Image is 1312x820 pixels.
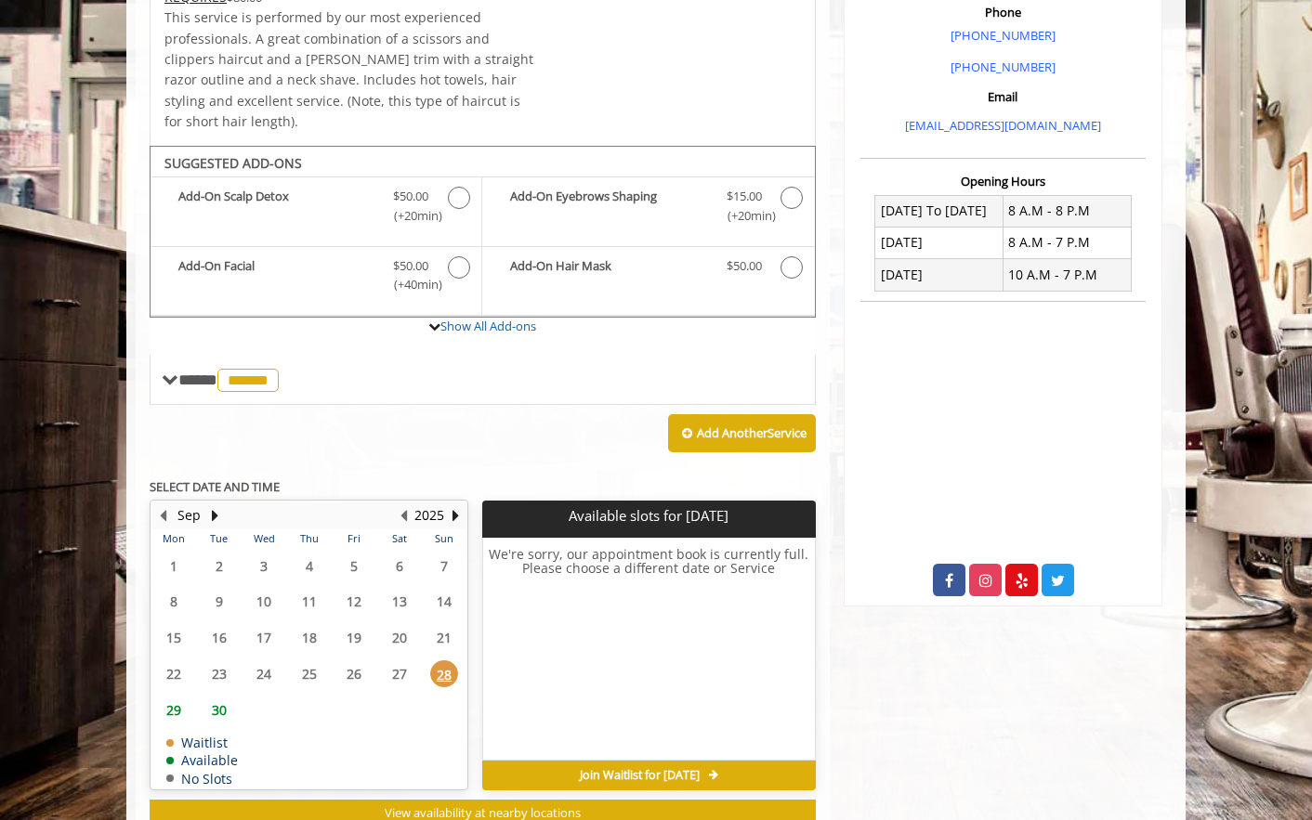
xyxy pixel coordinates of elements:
[396,505,411,526] button: Previous Year
[164,7,538,132] p: This service is performed by our most experienced professionals. A great combination of a scissor...
[160,696,188,723] span: 29
[492,256,805,283] label: Add-On Hair Mask
[875,259,1004,291] td: [DATE]
[178,187,374,226] b: Add-On Scalp Detox
[242,529,286,548] th: Wed
[196,692,241,728] td: Select day30
[580,768,700,783] span: Join Waitlist for [DATE]
[207,505,222,526] button: Next Month
[951,27,1056,44] a: [PHONE_NUMBER]
[1003,195,1131,227] td: 8 A.M - 8 P.M
[166,772,238,786] td: No Slots
[1003,259,1131,291] td: 10 A.M - 7 P.M
[727,256,762,276] span: $50.00
[164,154,302,172] b: SUGGESTED ADD-ONS
[510,256,707,279] b: Add-On Hair Mask
[865,6,1141,19] h3: Phone
[393,256,428,276] span: $50.00
[697,424,807,441] b: Add Another Service
[150,478,280,495] b: SELECT DATE AND TIME
[668,414,816,453] button: Add AnotherService
[393,187,428,206] span: $50.00
[483,547,814,753] h6: We're sorry, our appointment book is currently full. Please choose a different date or Service
[376,529,421,548] th: Sat
[510,187,707,226] b: Add-On Eyebrows Shaping
[490,508,807,524] p: Available slots for [DATE]
[905,117,1101,134] a: [EMAIL_ADDRESS][DOMAIN_NAME]
[951,59,1056,75] a: [PHONE_NUMBER]
[155,505,170,526] button: Previous Month
[151,692,196,728] td: Select day29
[384,206,439,226] span: (+20min )
[448,505,463,526] button: Next Year
[196,529,241,548] th: Tue
[160,256,472,300] label: Add-On Facial
[286,529,331,548] th: Thu
[166,753,238,767] td: Available
[422,656,467,692] td: Select day28
[166,735,238,749] td: Waitlist
[492,187,805,230] label: Add-On Eyebrows Shaping
[1003,227,1131,258] td: 8 A.M - 7 P.M
[875,227,1004,258] td: [DATE]
[205,696,233,723] span: 30
[422,529,467,548] th: Sun
[716,206,771,226] span: (+20min )
[384,275,439,294] span: (+40min )
[440,318,536,334] a: Show All Add-ons
[160,187,472,230] label: Add-On Scalp Detox
[865,90,1141,103] h3: Email
[177,505,201,526] button: Sep
[875,195,1004,227] td: [DATE] To [DATE]
[414,505,444,526] button: 2025
[332,529,376,548] th: Fri
[150,146,816,319] div: The Made Man Senior Barber Haircut And Beard Trim Add-onS
[430,660,458,687] span: 28
[178,256,374,295] b: Add-On Facial
[151,529,196,548] th: Mon
[860,175,1146,188] h3: Opening Hours
[727,187,762,206] span: $15.00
